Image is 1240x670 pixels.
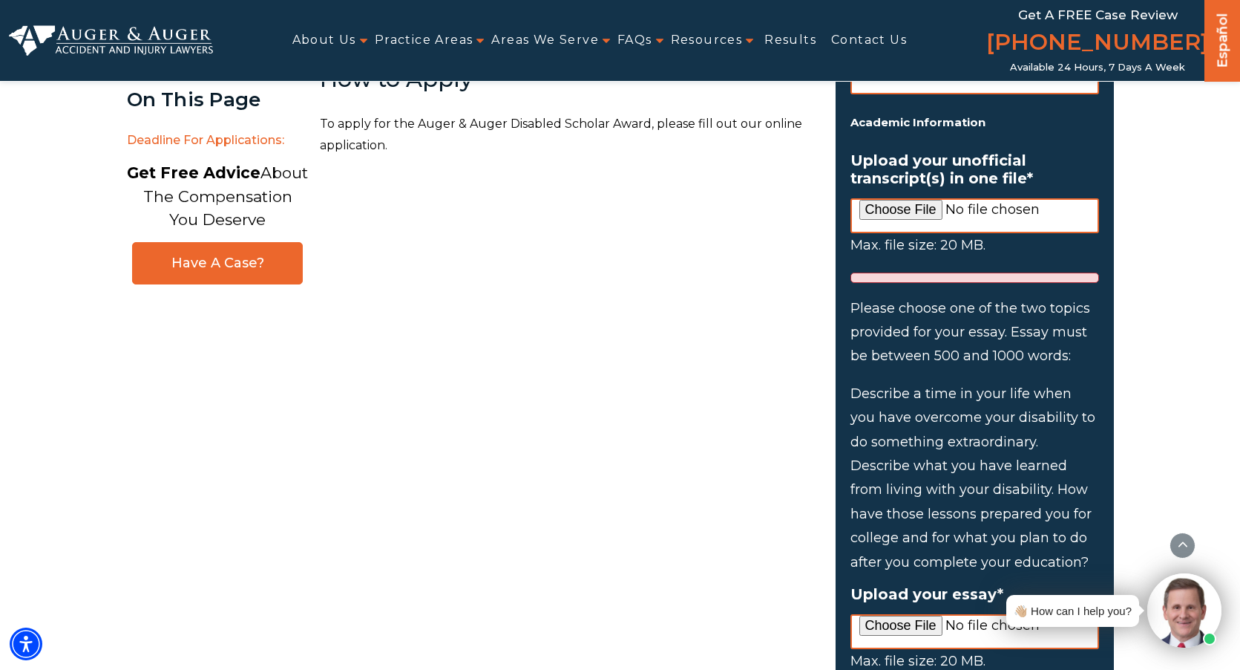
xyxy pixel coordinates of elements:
a: Areas We Serve [491,24,599,57]
span: Max. file size: 20 MB. [850,653,985,669]
a: [PHONE_NUMBER] [986,26,1209,62]
a: Contact Us [831,24,907,57]
p: To apply for the Auger & Auger Disabled Scholar Award, please fill out our online application. [320,114,818,157]
span: Max. file size: 20 MB. [850,237,985,253]
img: Auger & Auger Accident and Injury Lawyers Logo [9,25,213,56]
span: Deadline for Applications: [127,126,309,156]
button: scroll to up [1170,533,1195,559]
label: Upload your essay [850,585,1099,603]
a: Resources [671,24,743,57]
h3: How to Apply [320,67,818,91]
p: Please choose one of the two topics provided for your essay. Essay must be between 500 and 1000 w... [850,296,1099,368]
div: 👋🏼 How can I help you? [1014,601,1132,621]
label: Upload your unofficial transcript(s) in one file [850,152,1099,187]
strong: Get Free Advice [127,163,260,182]
h5: Academic Information [850,113,1099,133]
p: About The Compensation You Deserve [127,161,308,232]
a: FAQs [617,24,652,57]
li: Describe a time in your life when you have overcome your disability to do something extraordinary. [850,382,1099,454]
a: Have A Case? [132,242,303,284]
a: Practice Areas [375,24,473,57]
li: Describe what you have learned from living with your disability. How have those lessons prepared ... [850,454,1099,574]
span: Available 24 Hours, 7 Days a Week [1010,62,1185,74]
a: About Us [292,24,356,57]
span: Have A Case? [148,255,287,272]
a: Results [764,24,816,57]
div: Accessibility Menu [10,628,42,660]
img: Intaker widget Avatar [1147,573,1221,648]
div: On This Page [127,89,309,111]
span: Get a FREE Case Review [1018,7,1178,22]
